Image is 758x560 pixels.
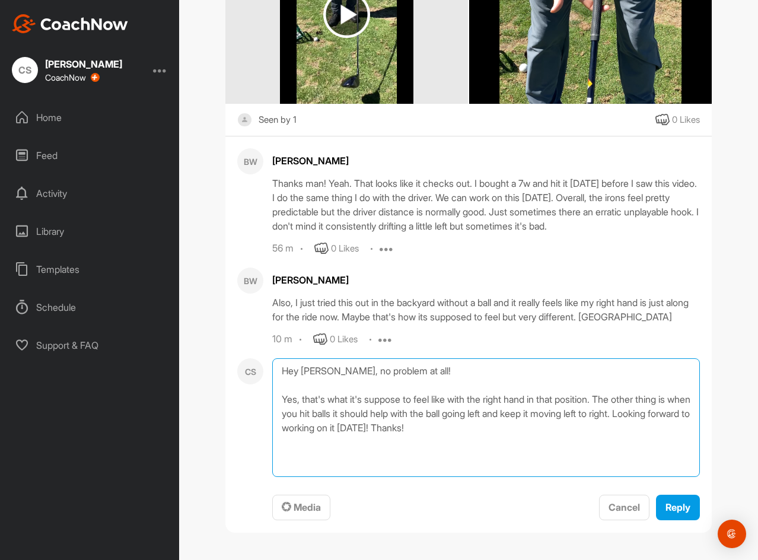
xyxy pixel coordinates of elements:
button: Media [272,495,330,520]
div: 10 m [272,333,292,345]
div: Thanks man! Yeah. That looks like it checks out. I bought a 7w and hit it [DATE] before I saw thi... [272,176,700,233]
div: Schedule [7,292,174,322]
div: Library [7,217,174,246]
div: Seen by 1 [259,113,297,128]
div: Activity [7,179,174,208]
div: Home [7,103,174,132]
div: 0 Likes [331,242,359,256]
div: CS [237,358,263,384]
button: Cancel [599,495,649,520]
img: CoachNow [12,14,128,33]
div: [PERSON_NAME] [272,273,700,287]
div: BW [237,148,263,174]
button: Reply [656,495,700,520]
div: CoachNow [45,73,100,82]
div: 0 Likes [330,333,358,346]
div: Support & FAQ [7,330,174,360]
div: BW [237,268,263,294]
div: CS [12,57,38,83]
div: 0 Likes [672,113,700,127]
div: Open Intercom Messenger [718,520,746,548]
div: 56 m [272,243,294,254]
div: [PERSON_NAME] [45,59,122,69]
img: square_default-ef6cabf814de5a2bf16c804365e32c732080f9872bdf737d349900a9daf73cf9.png [237,113,252,128]
span: Media [282,501,321,513]
div: Templates [7,254,174,284]
span: Reply [665,501,690,513]
span: Cancel [609,501,640,513]
textarea: Hey [PERSON_NAME], no problem at all! Yes, that's what it's suppose to feel like with the right h... [272,358,700,477]
div: [PERSON_NAME] [272,154,700,168]
div: Feed [7,141,174,170]
div: Also, I just tried this out in the backyard without a ball and it really feels like my right hand... [272,295,700,324]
